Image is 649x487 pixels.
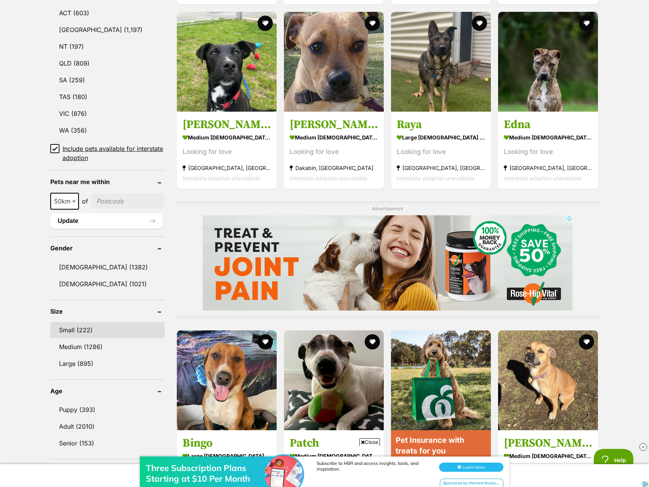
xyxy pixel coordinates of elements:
[50,276,165,292] a: [DEMOGRAPHIC_DATA] (1021)
[50,106,165,122] a: VIC (876)
[440,37,503,47] div: Sponsored by Harvard Business Review
[50,308,165,315] header: Size
[50,193,79,210] span: 50km
[365,16,380,31] button: favourite
[50,435,165,451] a: Senior (153)
[50,356,165,372] a: Large (895)
[391,12,491,112] img: Raya - German Shepherd Dog
[504,147,592,157] div: Looking for love
[176,201,599,318] div: Advertisement
[504,436,592,450] h3: [PERSON_NAME]
[290,163,378,173] strong: Dakabin, [GEOGRAPHIC_DATA]
[183,117,271,132] h3: [PERSON_NAME]
[50,55,165,71] a: QLD (809)
[82,197,88,206] span: of
[498,330,598,430] img: Narla - Staffordshire Bull Terrier Dog
[50,38,165,54] a: NT (197)
[290,132,378,143] strong: medium [DEMOGRAPHIC_DATA] Dog
[50,22,165,38] a: [GEOGRAPHIC_DATA] (1,197)
[50,213,163,229] button: Update
[177,12,277,112] img: Woody - Mixed Dog
[177,330,277,430] img: Bingo - American Staffordshire Terrier x Staffordshire Bull Terrier Dog
[284,112,384,189] a: [PERSON_NAME] medium [DEMOGRAPHIC_DATA] Dog Looking for love Dakabin, [GEOGRAPHIC_DATA] Interstat...
[359,438,380,446] span: Close
[639,443,647,451] img: close_rtb.svg
[50,339,165,355] a: Medium (1286)
[498,112,598,189] a: Edna medium [DEMOGRAPHIC_DATA] Dog Looking for love [GEOGRAPHIC_DATA], [GEOGRAPHIC_DATA] Intersta...
[50,259,165,275] a: [DEMOGRAPHIC_DATA] (1382)
[146,21,268,43] div: Three Subscription Plans Starting at $10 Per Month
[472,16,487,31] button: favourite
[365,334,380,349] button: favourite
[317,19,431,30] div: Subscribe to HBR and access insights, tools, and inspiration.
[504,163,592,173] strong: [GEOGRAPHIC_DATA], [GEOGRAPHIC_DATA]
[397,132,485,143] strong: large [DEMOGRAPHIC_DATA] Dog
[50,418,165,434] a: Adult (2010)
[579,334,595,349] button: favourite
[50,144,165,162] a: Include pets available for interstate adoption
[579,16,595,31] button: favourite
[265,14,303,52] img: Three Subscription Plans Starting at $10 Per Month
[397,117,485,132] h3: Raya
[50,322,165,338] a: Small (222)
[284,12,384,112] img: Kelly Slater - English Staffordshire Bull Terrier Dog
[290,175,367,181] span: Interstate adoption unavailable
[183,147,271,157] div: Looking for love
[391,112,491,189] a: Raya large [DEMOGRAPHIC_DATA] Dog Looking for love [GEOGRAPHIC_DATA], [GEOGRAPHIC_DATA] Interstat...
[397,175,474,181] span: Interstate adoption unavailable
[203,215,572,311] iframe: Advertisement
[50,402,165,418] a: Puppy (393)
[504,175,581,181] span: Interstate adoption unavailable
[62,144,165,162] span: Include pets available for interstate adoption
[284,330,384,430] img: Patch - Bull Terrier Dog
[50,178,165,185] header: Pets near me within
[50,5,165,21] a: ACT (603)
[50,72,165,88] a: SA (259)
[258,16,273,31] button: favourite
[397,147,485,157] div: Looking for love
[91,194,165,208] input: postcode
[183,436,271,450] h3: Bingo
[51,196,78,207] span: 50km
[183,132,271,143] strong: medium [DEMOGRAPHIC_DATA] Dog
[50,388,165,394] header: Age
[50,89,165,105] a: TAS (180)
[258,334,273,349] button: favourite
[50,245,165,252] header: Gender
[183,175,260,181] span: Interstate adoption unavailable
[50,122,165,138] a: WA (356)
[504,117,592,132] h3: Edna
[498,12,598,112] img: Edna - American Staffordshire Terrier Dog
[439,21,503,30] button: Learn More
[290,436,378,450] h3: Patch
[397,163,485,173] strong: [GEOGRAPHIC_DATA], [GEOGRAPHIC_DATA]
[183,163,271,173] strong: [GEOGRAPHIC_DATA], [GEOGRAPHIC_DATA]
[504,132,592,143] strong: medium [DEMOGRAPHIC_DATA] Dog
[290,117,378,132] h3: [PERSON_NAME]
[177,112,277,189] a: [PERSON_NAME] medium [DEMOGRAPHIC_DATA] Dog Looking for love [GEOGRAPHIC_DATA], [GEOGRAPHIC_DATA]...
[290,147,378,157] div: Looking for love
